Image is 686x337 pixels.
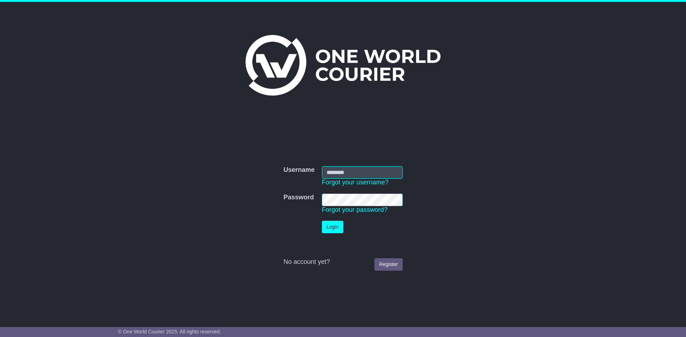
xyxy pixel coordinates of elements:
label: Username [283,166,314,174]
label: Password [283,194,314,201]
a: Register [374,258,402,271]
button: Login [322,221,343,233]
div: No account yet? [283,258,402,266]
img: One World [245,35,441,96]
a: Forgot your username? [322,179,389,186]
span: © One World Courier 2025. All rights reserved. [118,329,221,335]
a: Forgot your password? [322,206,388,213]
